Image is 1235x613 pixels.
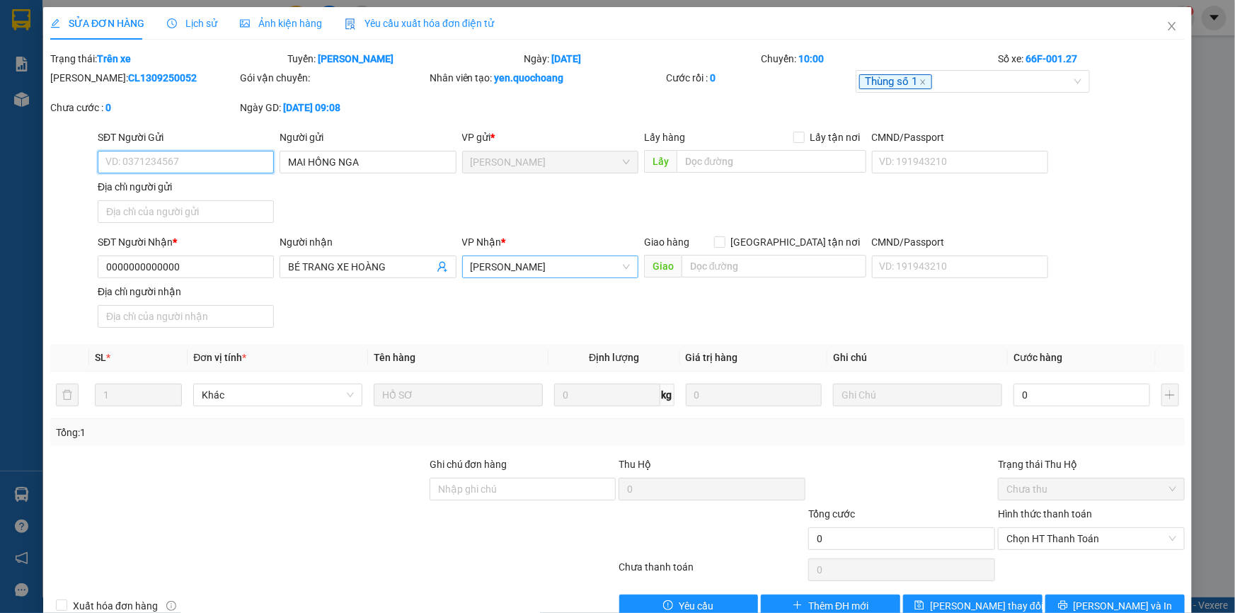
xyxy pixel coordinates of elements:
div: Ngày GD: [240,100,427,115]
div: VP gửi [462,130,638,145]
label: Ghi chú đơn hàng [430,459,507,470]
button: plus [1161,384,1179,406]
button: Close [1152,7,1192,47]
span: Giao hàng [644,236,689,248]
div: Chưa thanh toán [618,559,808,584]
span: picture [240,18,250,28]
b: [DATE] [552,53,582,64]
div: CMND/Passport [872,234,1048,250]
input: VD: Bàn, Ghế [374,384,543,406]
span: Thu Hộ [619,459,651,470]
span: save [914,600,924,612]
div: Chưa cước : [50,100,237,115]
span: Lấy hàng [644,132,685,143]
input: Dọc đường [682,255,866,277]
span: Lấy [644,150,677,173]
span: Khác [202,384,354,406]
span: Cước hàng [1013,352,1062,363]
b: 0 [710,72,716,84]
span: Lấy tận nơi [805,130,866,145]
span: Lịch sử [167,18,217,29]
b: [DATE] 09:08 [283,102,340,113]
span: clock-circle [167,18,177,28]
span: Cao Lãnh [471,256,630,277]
div: Chuyến: [759,51,996,67]
span: Chưa thu [1006,479,1176,500]
div: Gói vận chuyển: [240,70,427,86]
span: Đơn vị tính [193,352,246,363]
div: SĐT Người Gửi [98,130,274,145]
b: 66F-001.27 [1026,53,1077,64]
b: yen.quochoang [495,72,564,84]
b: 10:00 [798,53,824,64]
b: 0 [105,102,111,113]
span: Thùng số 1 [859,74,932,90]
span: Chọn HT Thanh Toán [1006,528,1176,549]
div: [PERSON_NAME]: [50,70,237,86]
input: Địa chỉ của người nhận [98,305,274,328]
div: SĐT Người Nhận [98,234,274,250]
div: Tổng: 1 [56,425,477,440]
div: Người nhận [280,234,456,250]
b: [PERSON_NAME] [318,53,394,64]
span: edit [50,18,60,28]
span: close [1166,21,1178,32]
div: Trạng thái Thu Hộ [998,457,1185,472]
span: plus [793,600,803,612]
input: Địa chỉ của người gửi [98,200,274,223]
label: Hình thức thanh toán [998,508,1092,520]
span: user-add [437,261,448,273]
input: Dọc đường [677,150,866,173]
span: Ảnh kiện hàng [240,18,322,29]
div: Nhân viên tạo: [430,70,664,86]
span: exclamation-circle [663,600,673,612]
span: Yêu cầu xuất hóa đơn điện tử [345,18,494,29]
span: Cao Lãnh [471,151,630,173]
span: VP Nhận [462,236,502,248]
span: close [919,79,926,86]
button: delete [56,384,79,406]
div: Số xe: [996,51,1186,67]
span: Tên hàng [374,352,415,363]
span: Định lượng [589,352,639,363]
b: CL1309250052 [128,72,197,84]
span: Giao [644,255,682,277]
th: Ghi chú [827,344,1008,372]
span: info-circle [166,601,176,611]
div: Địa chỉ người gửi [98,179,274,195]
span: SL [95,352,106,363]
span: Tổng cước [808,508,855,520]
b: Trên xe [97,53,131,64]
div: Người gửi [280,130,456,145]
div: CMND/Passport [872,130,1048,145]
span: [GEOGRAPHIC_DATA] tận nơi [725,234,866,250]
div: Tuyến: [286,51,523,67]
span: SỬA ĐƠN HÀNG [50,18,144,29]
div: Địa chỉ người nhận [98,284,274,299]
span: printer [1058,600,1068,612]
img: icon [345,18,356,30]
div: Cước rồi : [666,70,853,86]
input: Ghi Chú [833,384,1002,406]
div: Trạng thái: [49,51,286,67]
input: 0 [686,384,822,406]
span: kg [660,384,674,406]
span: Giá trị hàng [686,352,738,363]
input: Ghi chú đơn hàng [430,478,616,500]
div: Ngày: [523,51,760,67]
